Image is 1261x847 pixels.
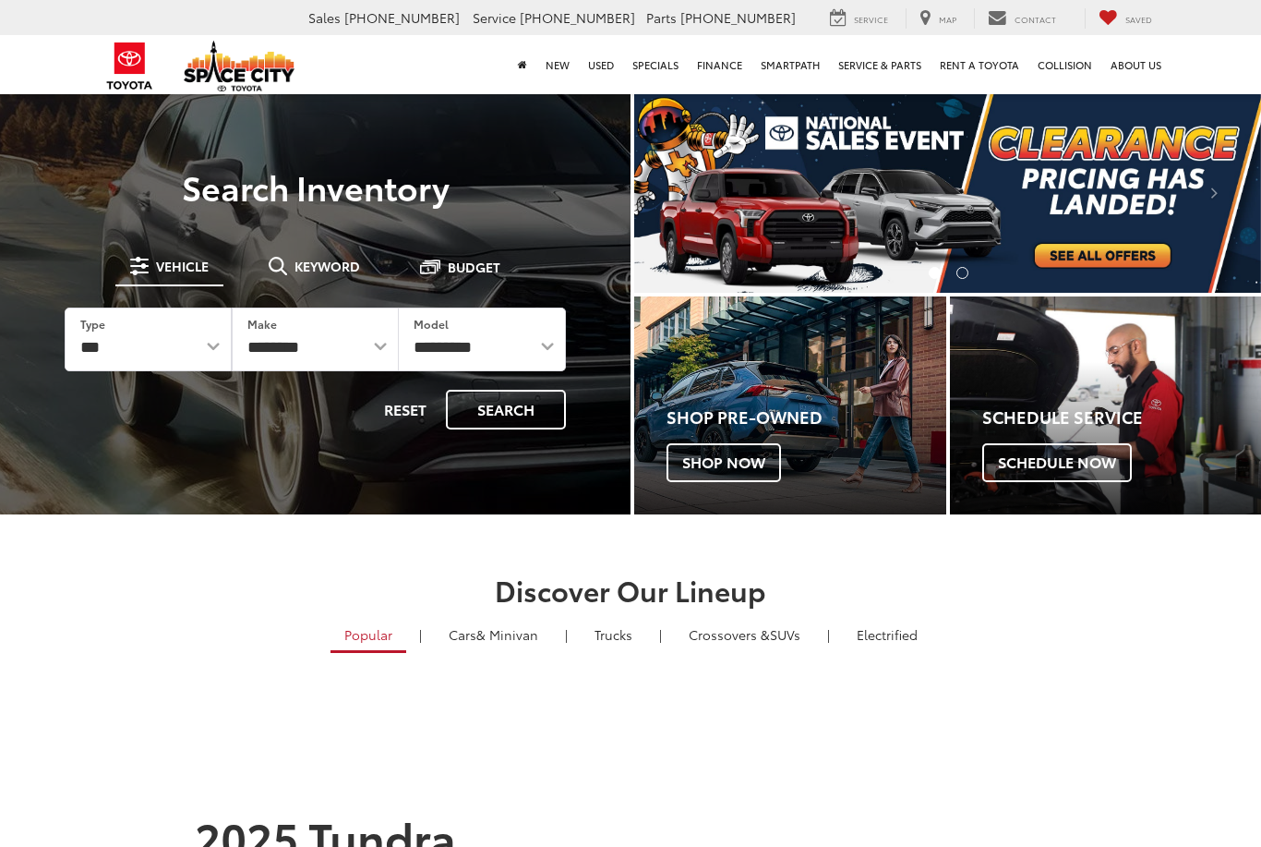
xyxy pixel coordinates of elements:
span: Service [473,8,516,27]
img: Toyota [95,36,164,96]
a: Shop Pre-Owned Shop Now [634,296,946,514]
button: Click to view previous picture. [634,129,728,256]
span: Schedule Now [982,443,1132,482]
h3: Search Inventory [39,168,592,205]
a: About Us [1101,35,1171,94]
li: | [655,625,667,644]
a: My Saved Vehicles [1085,8,1166,29]
a: Home [509,35,536,94]
span: [PHONE_NUMBER] [520,8,635,27]
a: Service [816,8,902,29]
span: Vehicle [156,260,209,272]
a: Service & Parts [829,35,931,94]
div: Toyota [634,296,946,514]
a: Popular [330,619,406,653]
span: Service [854,13,888,25]
section: Carousel section with vehicle pictures - may contain disclaimers. [634,92,1261,293]
span: Shop Now [667,443,781,482]
li: Go to slide number 1. [929,267,941,279]
label: Make [247,316,277,332]
a: Specials [623,35,688,94]
button: Reset [368,390,442,430]
span: Sales [308,8,341,27]
a: Electrified [843,619,931,650]
a: New [536,35,579,94]
a: Finance [688,35,751,94]
span: Crossovers & [689,625,770,644]
label: Model [414,316,449,332]
div: carousel slide number 1 of 2 [634,92,1261,293]
li: | [823,625,835,644]
a: Used [579,35,623,94]
span: Parts [646,8,677,27]
span: [PHONE_NUMBER] [344,8,460,27]
li: Go to slide number 2. [956,267,968,279]
a: SUVs [675,619,814,650]
span: Map [939,13,956,25]
button: Search [446,390,566,430]
a: Collision [1028,35,1101,94]
img: Clearance Pricing Has Landed [634,92,1261,293]
li: | [560,625,572,644]
h4: Shop Pre-Owned [667,408,946,427]
a: SmartPath [751,35,829,94]
label: Type [80,316,105,332]
a: Rent a Toyota [931,35,1028,94]
li: | [414,625,426,644]
span: Budget [448,260,500,273]
img: Space City Toyota [184,41,294,91]
span: & Minivan [476,625,538,644]
a: Cars [435,619,552,650]
span: Keyword [294,260,360,272]
span: Saved [1125,13,1152,25]
span: [PHONE_NUMBER] [680,8,796,27]
span: Contact [1015,13,1056,25]
button: Click to view next picture. [1167,129,1261,256]
a: Trucks [581,619,646,650]
a: Contact [974,8,1070,29]
h2: Discover Our Lineup [104,575,1157,605]
a: Map [906,8,970,29]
